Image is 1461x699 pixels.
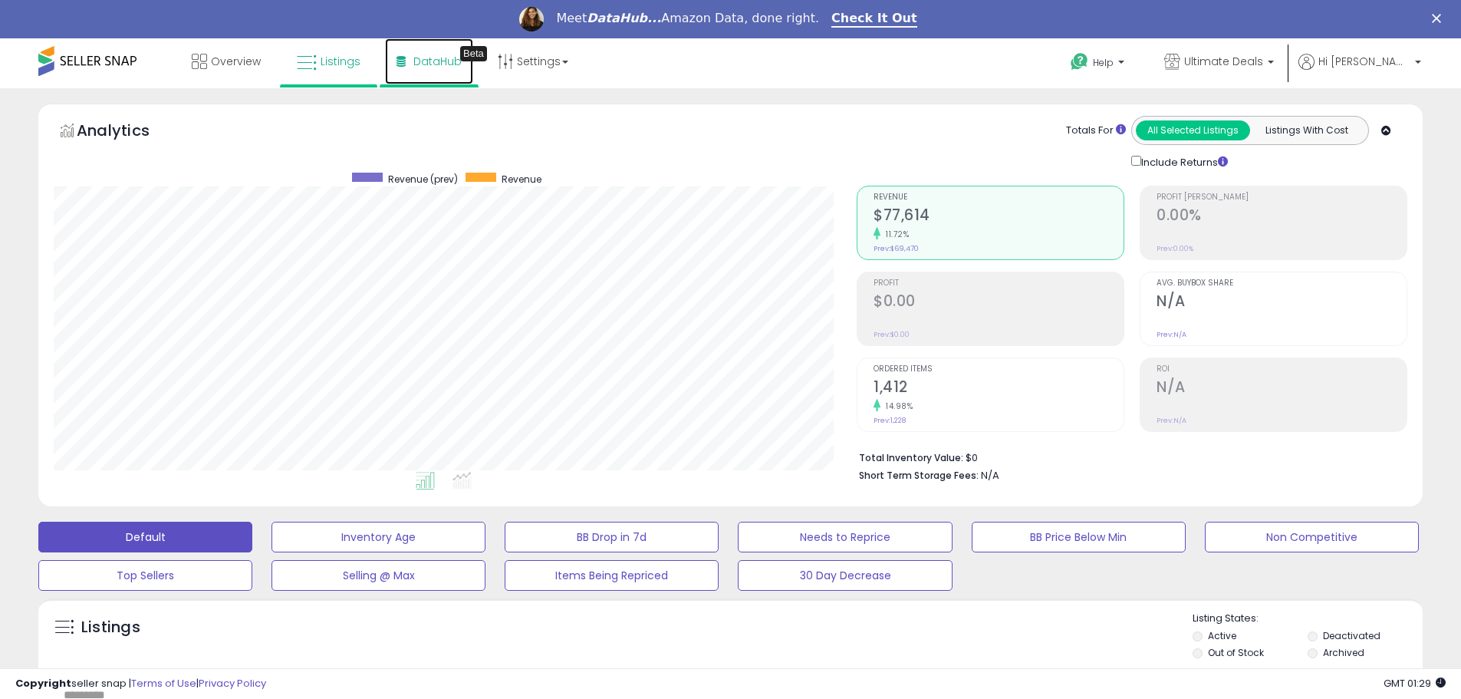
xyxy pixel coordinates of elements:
span: Revenue [502,173,541,186]
i: Get Help [1070,52,1089,71]
h2: N/A [1157,378,1407,399]
span: N/A [981,468,999,483]
small: Prev: 1,228 [874,416,906,425]
div: The Reduced Profit Range (RPR) [22,318,285,347]
i: DataHub... [587,11,661,25]
a: Privacy Policy [199,676,266,691]
span: Help [1093,56,1114,69]
span: Revenue (prev) [388,173,458,186]
label: Deactivated [1323,629,1380,642]
a: DataHub [385,38,473,84]
button: BB Price Below Min [972,522,1186,552]
li: $0 [859,447,1396,466]
small: Prev: 0.00% [1157,244,1193,253]
span: Help [243,517,268,528]
small: 11.72% [880,229,909,240]
b: Total Inventory Value: [859,451,963,464]
button: Messages [102,479,204,540]
a: Listings [285,38,372,84]
a: Terms of Use [131,676,196,691]
button: Listings With Cost [1249,120,1364,140]
span: Profit [874,279,1124,288]
label: Archived [1323,646,1364,659]
small: 14.98% [880,401,913,412]
b: Short Term Storage Fees: [859,469,979,482]
a: Hi [PERSON_NAME] [1298,54,1421,88]
p: Hi [PERSON_NAME] [31,109,276,135]
small: Prev: $69,470 [874,244,919,253]
div: Meet Amazon Data, done right. [556,11,819,26]
button: Non Competitive [1205,522,1419,552]
p: Listing States: [1193,612,1423,626]
span: Messages [127,517,180,528]
span: Avg. Buybox Share [1157,279,1407,288]
button: Items Being Repriced [505,560,719,591]
span: Profit [PERSON_NAME] [1157,193,1407,202]
button: Default [38,522,252,552]
img: logo [31,29,110,54]
span: Listings [321,54,360,69]
span: Home [34,517,68,528]
small: Prev: N/A [1157,330,1186,339]
img: Profile image for Mel [209,25,239,55]
div: Tooltip anchor [460,46,487,61]
button: Help [205,479,307,540]
div: The Reduced Profit Range (RPR) [31,325,257,341]
img: Profile image for PJ [179,25,210,55]
div: Send us a message [15,180,291,223]
a: Ultimate Deals [1153,38,1285,88]
div: Include Returns [1120,153,1246,170]
div: Close [1432,14,1447,23]
button: Selling @ Max [271,560,485,591]
small: Prev: N/A [1157,416,1186,425]
button: Search for help [22,237,285,268]
div: Send us a message [31,193,256,209]
h2: 0.00% [1157,206,1407,227]
span: Search for help [31,245,124,261]
h2: $0.00 [874,292,1124,313]
h5: Analytics [77,120,179,145]
a: Overview [180,38,272,84]
div: seller snap | | [15,677,266,691]
a: Check It Out [831,11,917,28]
div: Totals For [1066,124,1126,138]
a: Help [1058,41,1140,88]
label: Out of Stock [1208,646,1264,659]
h2: $77,614 [874,206,1124,227]
span: Overview [211,54,261,69]
h2: 1,412 [874,378,1124,399]
img: Profile image for Georgie [519,7,544,31]
label: Active [1208,629,1236,642]
button: Inventory Age [271,522,485,552]
button: BB Drop in 7d [505,522,719,552]
span: Ordered Items [874,365,1124,374]
div: Yo-Yo Repricing Rule [22,347,285,375]
div: Yo-Yo Repricing Rule [31,353,257,369]
a: Settings [486,38,580,84]
div: Listing Table Metrics Glossary (Column Names) [22,274,285,318]
button: 30 Day Decrease [738,560,952,591]
span: Ultimate Deals [1184,54,1263,69]
span: 2025-10-11 01:29 GMT [1384,676,1446,691]
p: How can we help? [31,135,276,161]
span: ROI [1157,365,1407,374]
h5: Listings [81,617,140,638]
span: DataHub [413,54,462,69]
img: Profile image for Adam [150,25,181,55]
div: Close [264,25,291,52]
div: Listing Table Metrics Glossary (Column Names) [31,280,257,312]
div: Store Level Repricing Settings [22,375,285,404]
div: Store Level Repricing Settings [31,381,257,397]
h2: N/A [1157,292,1407,313]
strong: Copyright [15,676,71,691]
small: Prev: $0.00 [874,330,910,339]
span: Revenue [874,193,1124,202]
span: Hi [PERSON_NAME] [1318,54,1410,69]
button: Top Sellers [38,560,252,591]
button: All Selected Listings [1136,120,1250,140]
button: Needs to Reprice [738,522,952,552]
